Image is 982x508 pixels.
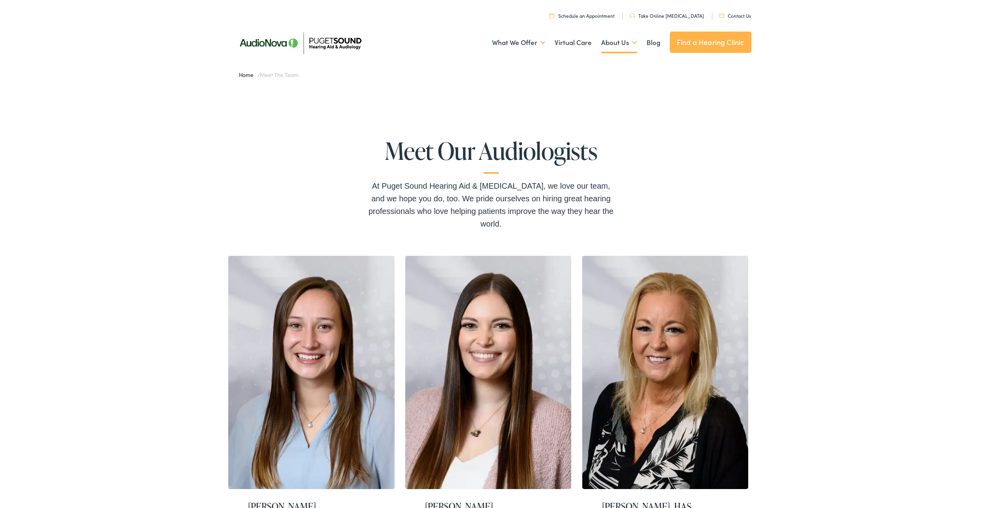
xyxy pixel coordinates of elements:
[555,28,592,57] a: Virtual Care
[405,256,572,489] img: Regional Operations Manager Brittany Phillips at Puget Sound Hearing.
[630,12,704,19] a: Take Online [MEDICAL_DATA]
[239,71,298,79] span: /
[630,13,635,18] img: utility icon
[239,71,257,79] a: Home
[550,12,615,19] a: Schedule an Appointment
[719,14,725,18] img: utility icon
[260,71,298,79] span: Meet the Team
[365,180,617,230] div: At Puget Sound Hearing Aid & [MEDICAL_DATA], we love our team, and we hope you do, too. We pride ...
[719,12,751,19] a: Contact Us
[365,138,617,174] h1: Meet Our Audiologists
[601,28,637,57] a: About Us
[582,256,749,489] img: Deb Leenhouts, Hearing Aid Specialist at Puget Sound Hearing in Puyallup, WA.
[670,32,751,53] a: Find a Hearing Clinic
[228,256,395,489] img: Annie Kountz at Puget Sound Hearing Aid & Audiology in Everett, WA.
[492,28,545,57] a: What We Offer
[647,28,660,57] a: Blog
[550,13,554,18] img: utility icon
